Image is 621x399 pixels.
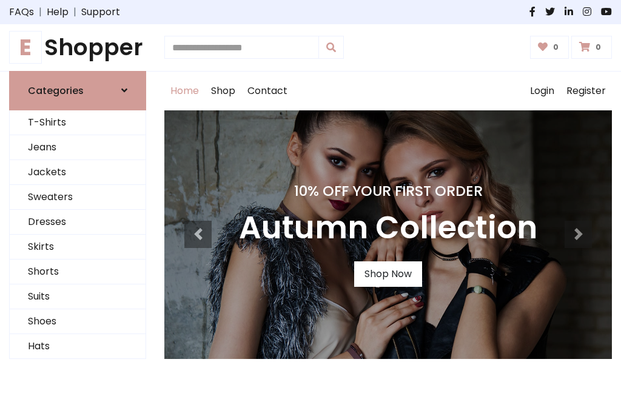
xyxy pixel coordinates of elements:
a: Help [47,5,69,19]
a: Login [524,72,560,110]
a: Jeans [10,135,146,160]
a: Support [81,5,120,19]
a: 0 [571,36,612,59]
h6: Categories [28,85,84,96]
a: Shop [205,72,241,110]
a: Suits [10,284,146,309]
a: Shorts [10,260,146,284]
span: 0 [592,42,604,53]
a: Hats [10,334,146,359]
a: 0 [530,36,569,59]
a: Register [560,72,612,110]
a: EShopper [9,34,146,61]
a: Contact [241,72,294,110]
h4: 10% Off Your First Order [239,183,537,199]
span: | [69,5,81,19]
a: Jackets [10,160,146,185]
a: Home [164,72,205,110]
a: Categories [9,71,146,110]
a: Skirts [10,235,146,260]
a: FAQs [9,5,34,19]
a: Dresses [10,210,146,235]
span: 0 [550,42,562,53]
span: | [34,5,47,19]
a: Shop Now [354,261,422,287]
h1: Shopper [9,34,146,61]
a: Shoes [10,309,146,334]
a: Sweaters [10,185,146,210]
a: T-Shirts [10,110,146,135]
h3: Autumn Collection [239,209,537,247]
span: E [9,31,42,64]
